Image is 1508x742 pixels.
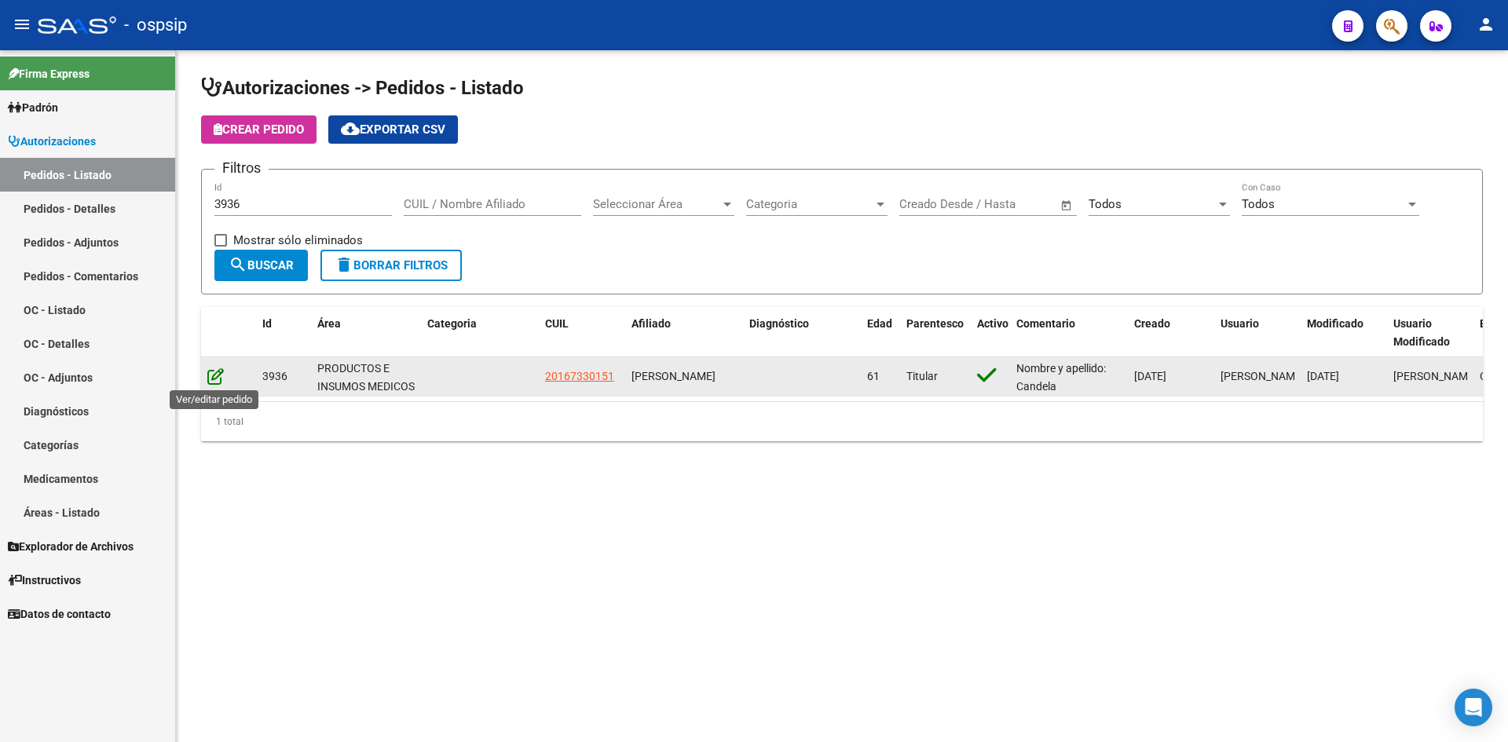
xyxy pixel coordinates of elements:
[1387,307,1473,359] datatable-header-cell: Usuario Modificado
[8,538,134,555] span: Explorador de Archivos
[971,307,1010,359] datatable-header-cell: Activo
[229,258,294,272] span: Buscar
[906,317,964,330] span: Parentesco
[899,197,950,211] input: Start date
[201,115,317,144] button: Crear Pedido
[1016,362,1180,589] span: Nombre y apellido: Candela [PERSON_NAME]:16733015 Hospital Naval Teléfono paciente: [PHONE_NUMBER...
[311,307,421,359] datatable-header-cell: Área
[867,370,880,382] span: 61
[335,255,353,274] mat-icon: delete
[1455,689,1492,726] div: Open Intercom Messenger
[201,77,524,99] span: Autorizaciones -> Pedidos - Listado
[1010,307,1128,359] datatable-header-cell: Comentario
[8,133,96,150] span: Autorizaciones
[214,157,269,179] h3: Filtros
[1134,317,1170,330] span: Creado
[320,250,462,281] button: Borrar Filtros
[1058,196,1076,214] button: Open calendar
[1221,317,1259,330] span: Usuario
[214,250,308,281] button: Buscar
[328,115,458,144] button: Exportar CSV
[1307,317,1363,330] span: Modificado
[427,317,477,330] span: Categoria
[906,370,938,382] span: Titular
[631,317,671,330] span: Afiliado
[539,307,625,359] datatable-header-cell: CUIL
[317,317,341,330] span: Área
[1307,370,1339,382] span: [DATE]
[964,197,1041,211] input: End date
[749,317,809,330] span: Diagnóstico
[124,8,187,42] span: - ospsip
[1016,317,1075,330] span: Comentario
[1301,307,1387,359] datatable-header-cell: Modificado
[214,122,304,137] span: Crear Pedido
[262,317,272,330] span: Id
[13,15,31,34] mat-icon: menu
[229,255,247,274] mat-icon: search
[1134,370,1166,382] span: [DATE]
[256,307,311,359] datatable-header-cell: Id
[631,370,716,382] span: [PERSON_NAME]
[1128,307,1214,359] datatable-header-cell: Creado
[545,370,614,382] span: 20167330151
[593,197,720,211] span: Seleccionar Área
[1242,197,1275,211] span: Todos
[867,317,892,330] span: Edad
[900,307,971,359] datatable-header-cell: Parentesco
[1089,197,1122,211] span: Todos
[317,362,415,393] span: PRODUCTOS E INSUMOS MEDICOS
[1221,370,1305,382] span: [PERSON_NAME]
[8,65,90,82] span: Firma Express
[625,307,743,359] datatable-header-cell: Afiliado
[341,119,360,138] mat-icon: cloud_download
[1477,15,1495,34] mat-icon: person
[233,231,363,250] span: Mostrar sólo eliminados
[8,572,81,589] span: Instructivos
[8,605,111,623] span: Datos de contacto
[421,307,539,359] datatable-header-cell: Categoria
[1214,307,1301,359] datatable-header-cell: Usuario
[262,370,287,382] span: 3936
[977,317,1008,330] span: Activo
[341,122,445,137] span: Exportar CSV
[1393,370,1477,382] span: [PERSON_NAME]
[743,307,861,359] datatable-header-cell: Diagnóstico
[201,402,1483,441] div: 1 total
[1393,317,1450,348] span: Usuario Modificado
[8,99,58,116] span: Padrón
[335,258,448,272] span: Borrar Filtros
[861,307,900,359] datatable-header-cell: Edad
[746,197,873,211] span: Categoria
[545,317,569,330] span: CUIL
